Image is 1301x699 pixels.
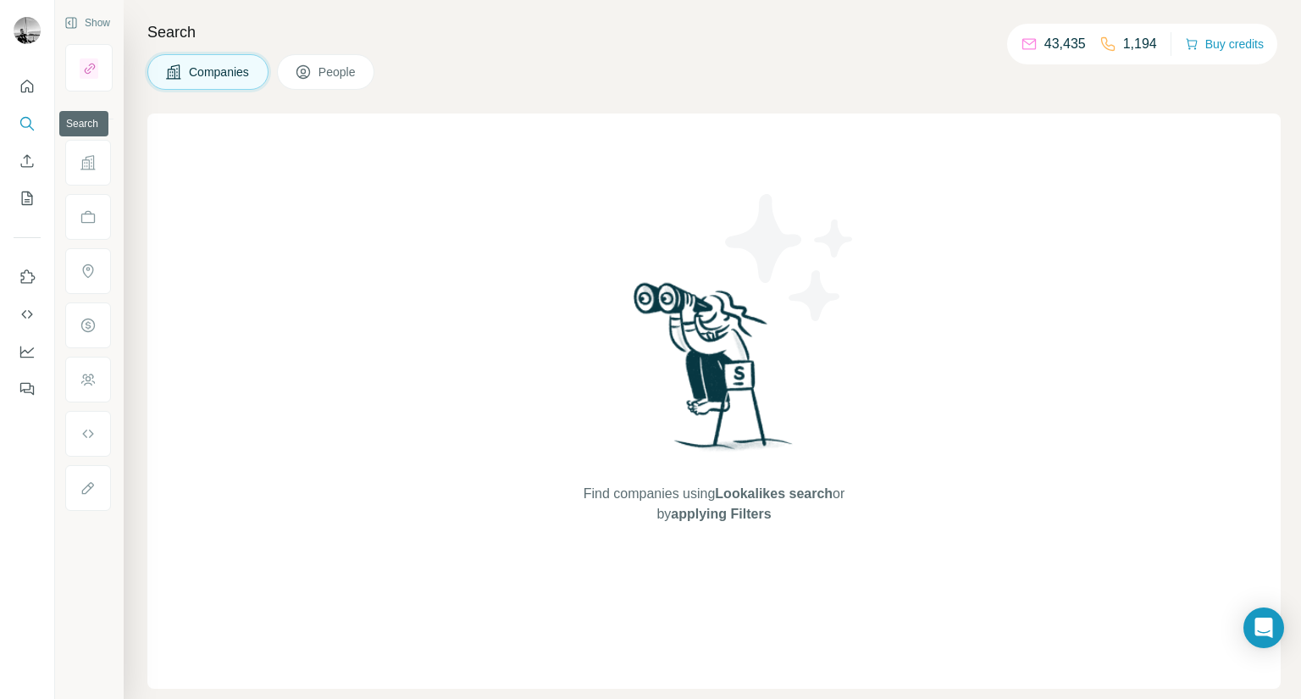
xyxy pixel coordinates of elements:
[626,278,802,467] img: Surfe Illustration - Woman searching with binoculars
[714,181,866,334] img: Surfe Illustration - Stars
[1185,32,1264,56] button: Buy credits
[14,17,41,44] img: Avatar
[53,10,122,36] button: Show
[14,146,41,176] button: Enrich CSV
[318,64,357,80] span: People
[14,336,41,367] button: Dashboard
[14,299,41,330] button: Use Surfe API
[671,507,771,521] span: applying Filters
[14,183,41,214] button: My lists
[1123,34,1157,54] p: 1,194
[189,64,251,80] span: Companies
[14,108,41,139] button: Search
[1044,34,1086,54] p: 43,435
[715,486,833,501] span: Lookalikes search
[1243,607,1284,648] div: Open Intercom Messenger
[147,20,1281,44] h4: Search
[14,71,41,102] button: Quick start
[579,484,850,524] span: Find companies using or by
[14,374,41,404] button: Feedback
[14,262,41,292] button: Use Surfe on LinkedIn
